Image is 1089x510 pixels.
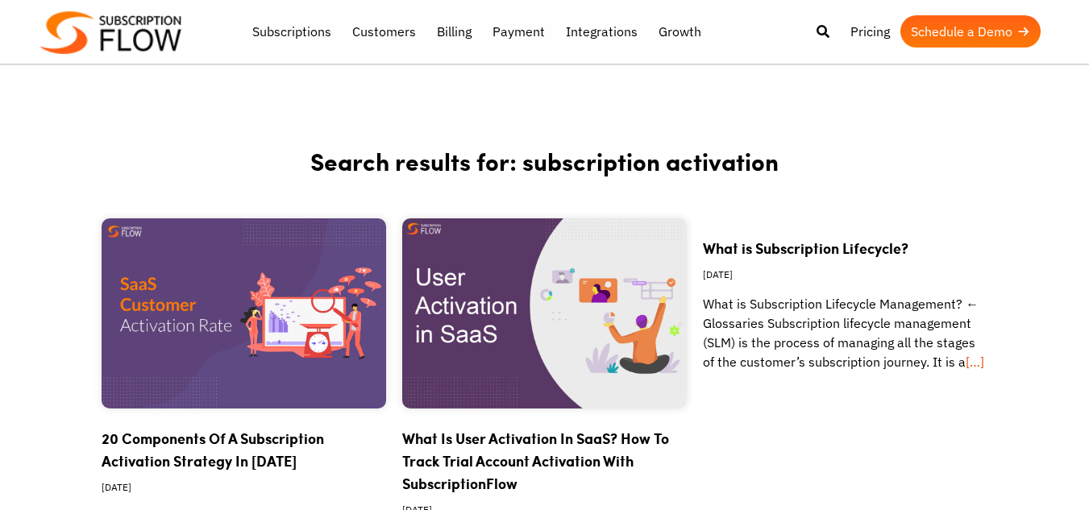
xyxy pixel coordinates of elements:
[703,294,987,371] p: What is Subscription Lifecycle Management? ← Glossaries Subscription lifecycle management (SLM) i...
[102,428,324,471] a: 20 Components Of A Subscription Activation Strategy In [DATE]
[426,15,482,48] a: Billing
[966,354,984,370] a: […]
[482,15,555,48] a: Payment
[40,11,181,54] img: Subscriptionflow
[342,15,426,48] a: Customers
[61,145,1029,218] h2: Search results for: subscription activation
[242,15,342,48] a: Subscriptions
[555,15,648,48] a: Integrations
[900,15,1041,48] a: Schedule a Demo
[102,472,386,507] div: [DATE]
[840,15,900,48] a: Pricing
[102,218,386,408] img: Subscription Activation Strategy In 2022
[703,259,987,294] div: [DATE]
[402,218,687,408] img: User Activation in SaaS
[648,15,712,48] a: Growth
[402,428,669,494] a: What Is User Activation In SaaS? How To Track Trial Account Activation With SubscriptionFlow
[703,238,908,259] a: What is Subscription Lifecycle?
